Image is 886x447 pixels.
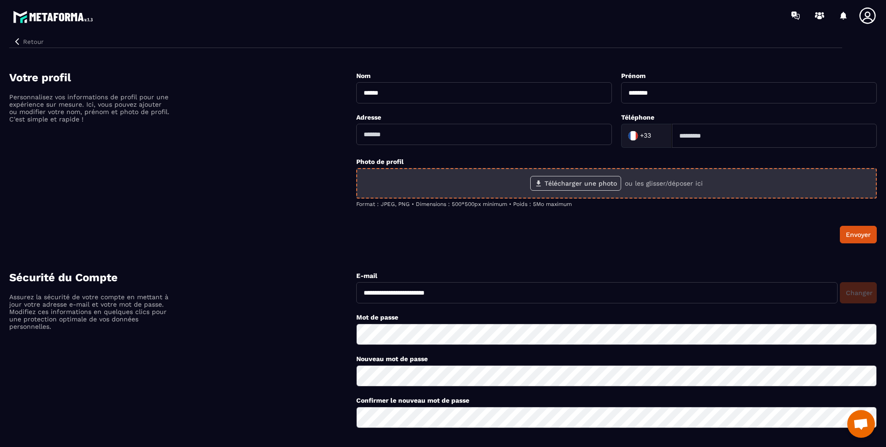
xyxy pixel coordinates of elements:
[356,355,428,362] label: Nouveau mot de passe
[9,271,356,284] h4: Sécurité du Compte
[356,397,469,404] label: Confirmer le nouveau mot de passe
[640,131,651,140] span: +33
[356,314,398,321] label: Mot de passe
[530,176,621,191] label: Télécharger une photo
[13,8,96,25] img: logo
[621,114,654,121] label: Téléphone
[847,410,875,438] div: Ouvrir le chat
[624,127,642,145] img: Country Flag
[356,72,371,79] label: Nom
[9,71,356,84] h4: Votre profil
[625,180,703,187] p: ou les glisser/déposer ici
[356,158,404,165] label: Photo de profil
[356,201,877,207] p: Format : JPEG, PNG • Dimensions : 500*500px minimum • Poids : 5Mo maximum
[9,93,171,123] p: Personnalisez vos informations de profil pour une expérience sur mesure. Ici, vous pouvez ajouter...
[653,129,662,143] input: Search for option
[9,36,47,48] button: Retour
[356,114,381,121] label: Adresse
[621,72,646,79] label: Prénom
[621,124,672,148] div: Search for option
[9,293,171,330] p: Assurez la sécurité de votre compte en mettant à jour votre adresse e-mail et votre mot de passe....
[356,272,377,279] label: E-mail
[840,226,877,243] button: Envoyer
